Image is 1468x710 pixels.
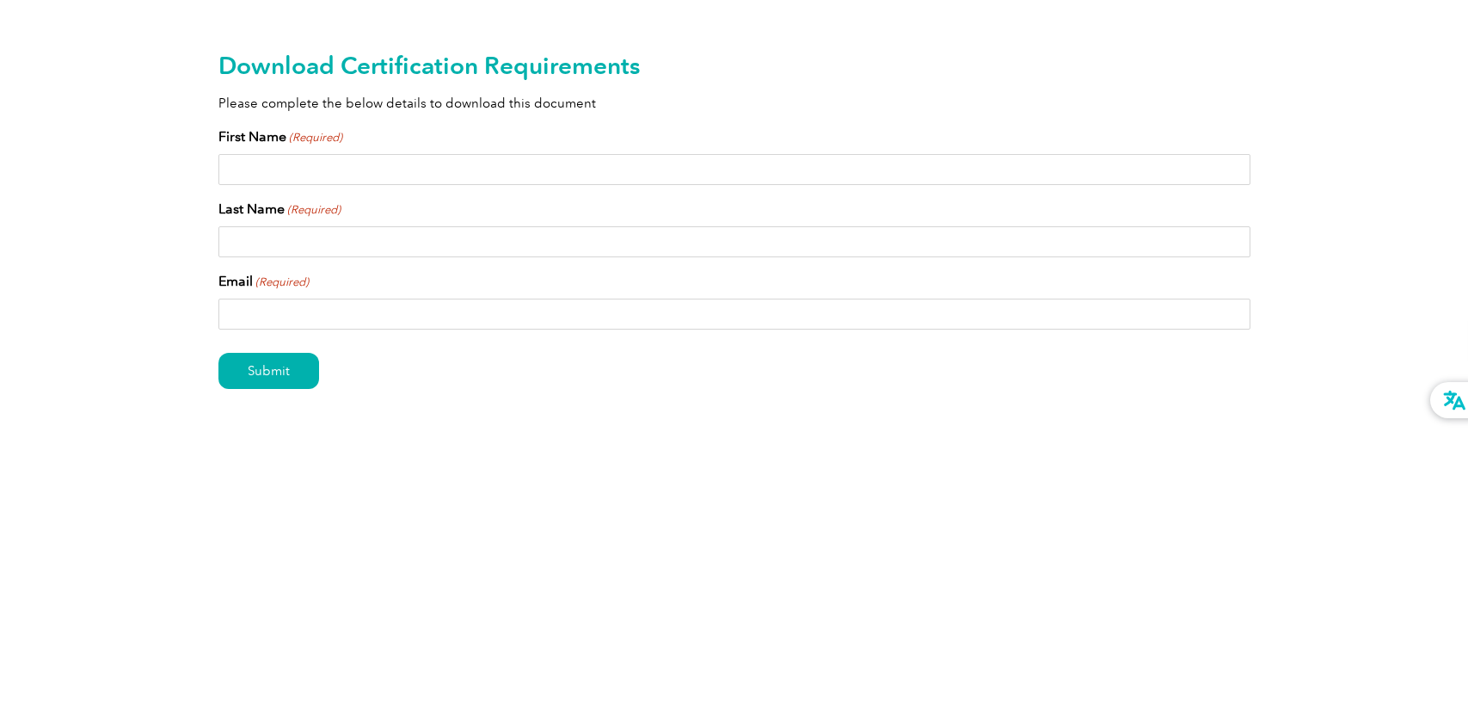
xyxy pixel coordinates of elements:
[218,271,309,292] label: Email
[218,199,341,219] label: Last Name
[218,353,319,389] input: Submit
[287,129,342,146] span: (Required)
[254,274,309,291] span: (Required)
[218,94,1250,113] p: Please complete the below details to download this document
[218,127,342,147] label: First Name
[218,52,1250,79] h2: Download Certification Requirements
[286,201,341,219] span: (Required)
